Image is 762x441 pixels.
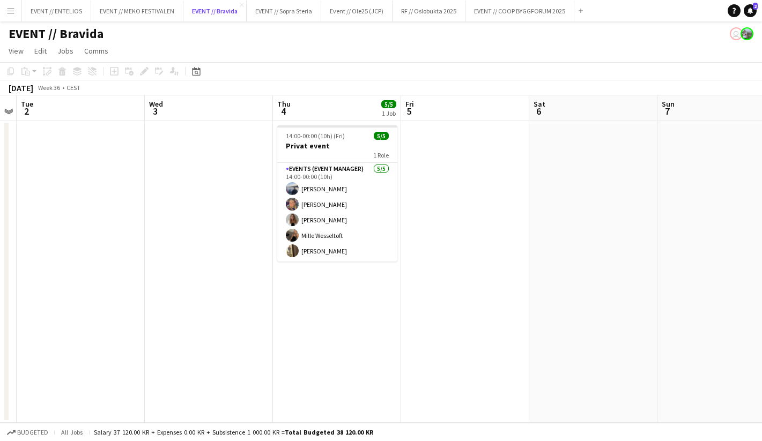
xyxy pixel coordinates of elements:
span: 7 [660,105,675,117]
span: Thu [277,99,291,109]
span: 6 [532,105,545,117]
span: Total Budgeted 38 120.00 KR [285,428,373,436]
button: EVENT // MEKO FESTIVALEN [91,1,183,21]
span: Edit [34,46,47,56]
button: EVENT // COOP BYGGFORUM 2025 [465,1,574,21]
span: 5/5 [374,132,389,140]
h1: EVENT // Bravida [9,26,103,42]
span: Comms [84,46,108,56]
div: CEST [66,84,80,92]
span: 5 [404,105,414,117]
span: 2 [753,3,758,10]
button: RF // Oslobukta 2025 [393,1,465,21]
a: Jobs [53,44,78,58]
span: 5/5 [381,100,396,108]
div: 1 Job [382,109,396,117]
span: 3 [147,105,163,117]
button: Event // Ole25 (JCP) [321,1,393,21]
a: Comms [80,44,113,58]
div: [DATE] [9,83,33,93]
span: Fri [405,99,414,109]
span: 2 [19,105,33,117]
app-user-avatar: Rikke Bjørneng [730,27,743,40]
span: 1 Role [373,151,389,159]
button: EVENT // Sopra Steria [247,1,321,21]
span: Sat [534,99,545,109]
button: Budgeted [5,427,50,438]
a: Edit [30,44,51,58]
span: Budgeted [17,429,48,436]
span: Sun [662,99,675,109]
h3: Privat event [277,141,397,151]
span: View [9,46,24,56]
app-card-role: Events (Event Manager)5/514:00-00:00 (10h)[PERSON_NAME][PERSON_NAME][PERSON_NAME]Mille Wesseltoft... [277,163,397,261]
span: Wed [149,99,163,109]
a: View [4,44,28,58]
a: 2 [744,4,757,17]
span: 4 [276,105,291,117]
span: 14:00-00:00 (10h) (Fri) [286,132,345,140]
app-user-avatar: Madeline Børgesen [741,27,753,40]
span: Jobs [57,46,73,56]
span: All jobs [59,428,85,436]
button: EVENT // Bravida [183,1,247,21]
span: Week 36 [35,84,62,92]
app-job-card: 14:00-00:00 (10h) (Fri)5/5Privat event1 RoleEvents (Event Manager)5/514:00-00:00 (10h)[PERSON_NAM... [277,125,397,261]
div: Salary 37 120.00 KR + Expenses 0.00 KR + Subsistence 1 000.00 KR = [94,428,373,436]
button: EVENT // ENTELIOS [22,1,91,21]
span: Tue [21,99,33,109]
